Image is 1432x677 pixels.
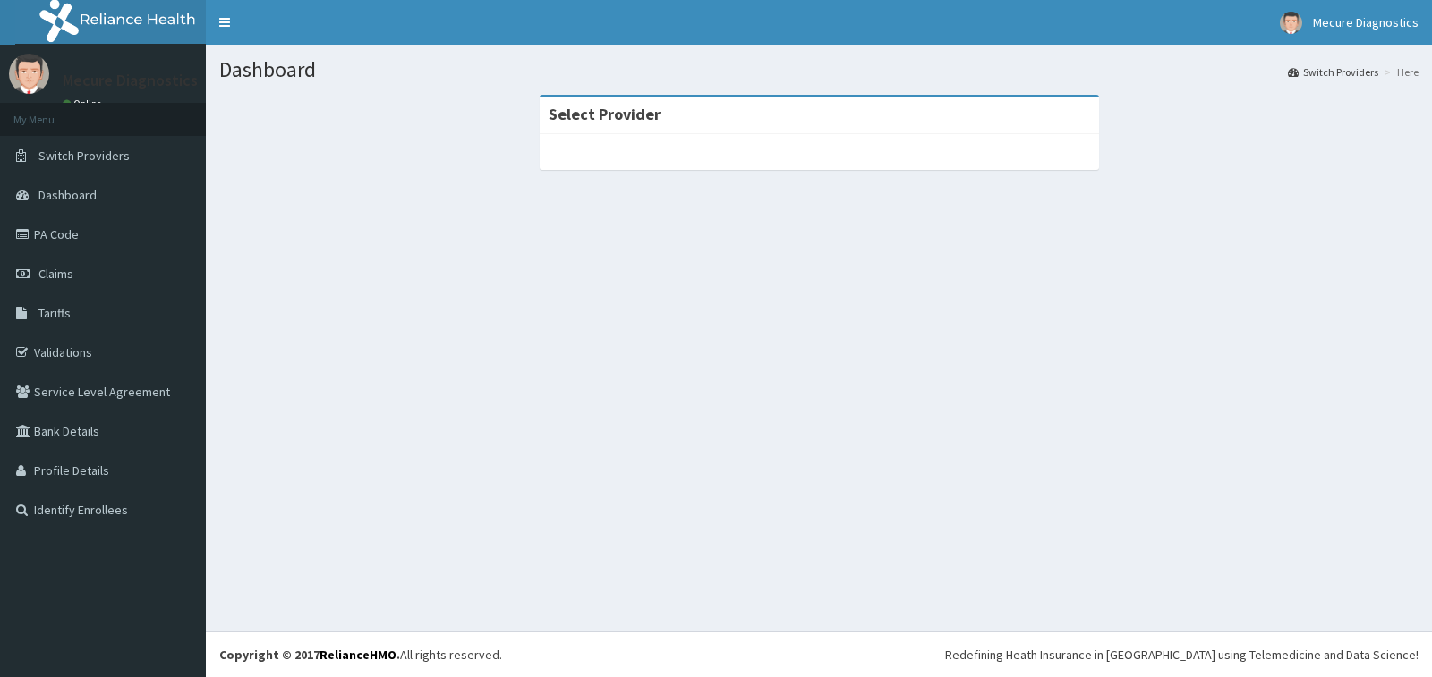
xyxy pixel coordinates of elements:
[1313,14,1419,30] span: Mecure Diagnostics
[38,305,71,321] span: Tariffs
[1380,64,1419,80] li: Here
[320,647,396,663] a: RelianceHMO
[38,266,73,282] span: Claims
[1288,64,1378,80] a: Switch Providers
[63,72,198,89] p: Mecure Diagnostics
[9,54,49,94] img: User Image
[1280,12,1302,34] img: User Image
[219,647,400,663] strong: Copyright © 2017 .
[38,148,130,164] span: Switch Providers
[549,104,661,124] strong: Select Provider
[38,187,97,203] span: Dashboard
[219,58,1419,81] h1: Dashboard
[206,631,1432,677] footer: All rights reserved.
[63,97,106,110] a: Online
[945,646,1419,664] div: Redefining Heath Insurance in [GEOGRAPHIC_DATA] using Telemedicine and Data Science!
